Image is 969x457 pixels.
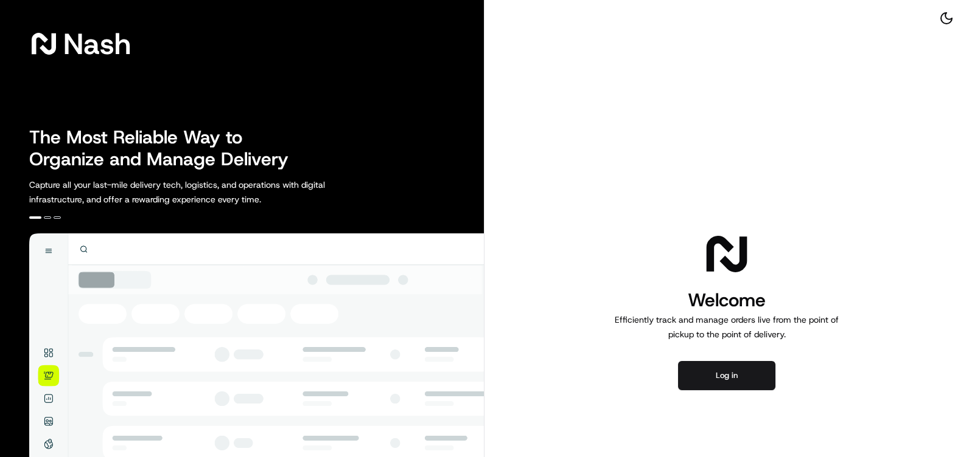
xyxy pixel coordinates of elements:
[29,177,380,207] p: Capture all your last-mile delivery tech, logistics, and operations with digital infrastructure, ...
[610,288,844,312] h1: Welcome
[610,312,844,342] p: Efficiently track and manage orders live from the point of pickup to the point of delivery.
[678,361,775,390] button: Log in
[63,32,131,56] span: Nash
[29,126,302,170] h2: The Most Reliable Way to Organize and Manage Delivery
